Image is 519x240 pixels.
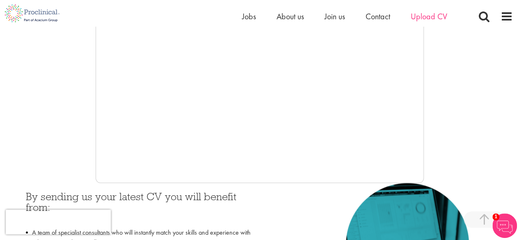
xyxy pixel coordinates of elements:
[366,11,390,22] a: Contact
[411,11,447,22] a: Upload CV
[492,213,499,220] span: 1
[6,210,111,234] iframe: reCAPTCHA
[492,213,517,238] img: Chatbot
[277,11,304,22] a: About us
[325,11,345,22] a: Join us
[242,11,256,22] a: Jobs
[26,191,254,224] h3: By sending us your latest CV you will benefit from:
